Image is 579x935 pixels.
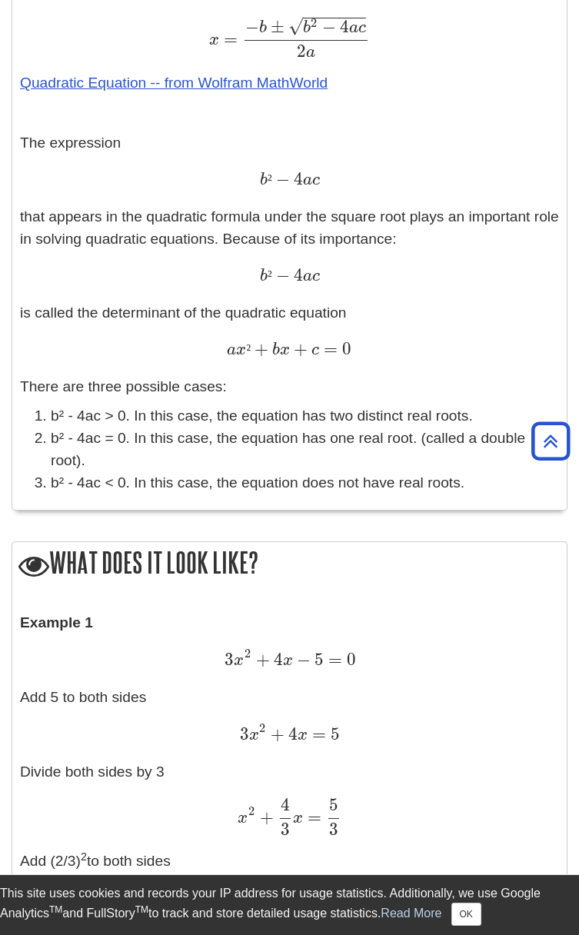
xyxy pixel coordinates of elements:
span: = [324,649,342,670]
span: c [358,19,366,36]
span: b [259,19,267,36]
span: − [293,649,311,670]
span: 5 [329,794,338,815]
span: 4 [336,16,349,37]
span: x [236,341,246,358]
span: ± [267,16,285,37]
span: c [312,268,320,284]
span: 2 [245,646,251,660]
span: 4 [290,168,303,189]
a: Back to Top [526,431,575,451]
li: b² - 4ac > 0. In this case, the equation has two distinct real roots. [51,405,559,428]
span: + [290,338,308,359]
span: 0 [342,649,356,670]
span: a [303,268,312,284]
sup: TM [49,904,62,915]
sup: TM [135,904,148,915]
span: − [272,265,290,285]
span: 5 [311,649,324,670]
span: = [308,724,326,744]
span: b [260,171,268,188]
span: 3 [240,724,249,744]
span: = [303,807,321,827]
span: − [318,16,336,37]
a: Read More [381,907,441,920]
span: x [238,810,248,827]
span: b [268,341,280,358]
span: a [303,171,312,188]
span: 4 [285,724,298,744]
span: ² [268,268,272,284]
sup: 2 [81,850,87,863]
span: + [256,807,274,827]
span: = [319,338,338,359]
span: a [349,19,358,36]
span: c [308,341,319,358]
span: − [245,16,259,37]
strong: Example 1 [20,614,93,631]
span: 0 [338,338,351,359]
span: 3 [329,819,338,840]
span: x [293,810,303,827]
span: a [227,341,236,358]
span: − [272,168,290,189]
li: b² - 4ac = 0. In this case, the equation has one real root. (called a double root). [51,428,559,472]
h2: What does it look like? [12,542,567,586]
span: 2 [259,720,265,735]
span: + [267,724,285,744]
p: The expression that appears in the quadratic formula under the square root plays an important rol... [20,132,559,361]
span: + [251,338,268,359]
span: x [209,32,219,48]
span: x [234,652,244,669]
span: 4 [281,794,290,815]
span: c [312,171,320,188]
span: √ [288,15,303,36]
span: 4 [290,265,303,285]
span: 5 [326,724,340,744]
span: x [280,341,290,358]
span: x [298,727,308,744]
span: + [252,649,270,670]
span: ² [268,171,272,188]
span: b [303,19,311,36]
span: 4 [270,649,283,670]
span: x [249,727,259,744]
button: Close [451,903,481,926]
span: a [306,44,315,61]
span: 3 [225,649,234,670]
span: b [260,268,268,284]
span: 2 [297,41,306,62]
a: Quadratic Equation -- from Wolfram MathWorld [20,75,328,91]
span: 3 [281,819,290,840]
li: b² - 4ac < 0. In this case, the equation does not have real roots. [51,472,559,494]
span: x [283,652,293,669]
p: There are three possible cases: [20,376,559,398]
span: ² [246,341,251,358]
span: 2 [248,804,255,818]
span: 2 [311,15,317,30]
span: = [219,28,238,49]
